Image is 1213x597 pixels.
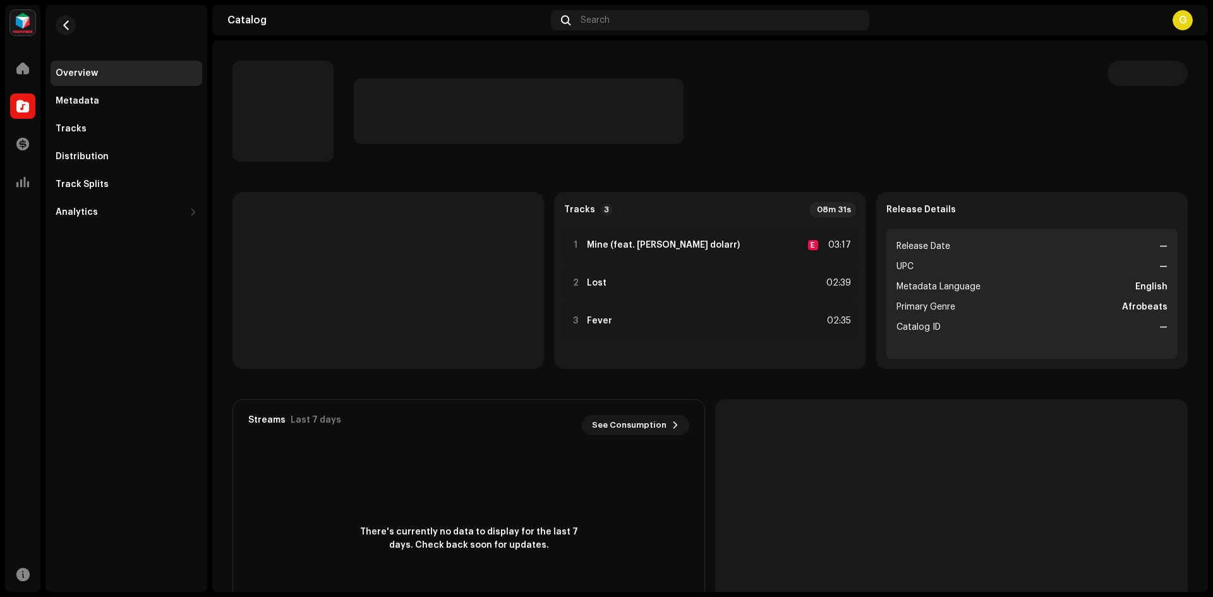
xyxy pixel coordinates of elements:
re-m-nav-dropdown: Analytics [51,200,202,225]
span: See Consumption [592,413,667,438]
span: Release Date [896,239,950,254]
div: Tracks [56,124,87,134]
strong: Release Details [886,205,956,215]
div: 08m 31s [809,202,856,217]
div: Distribution [56,152,109,162]
div: 02:35 [823,313,851,329]
re-m-nav-item: Distribution [51,144,202,169]
p-badge: 3 [600,204,613,215]
re-m-nav-item: Track Splits [51,172,202,197]
re-m-nav-item: Tracks [51,116,202,142]
strong: — [1159,239,1168,254]
span: Metadata Language [896,279,981,294]
strong: English [1135,279,1168,294]
strong: Afrobeats [1122,299,1168,315]
strong: Lost [587,278,606,288]
strong: — [1159,259,1168,274]
div: Last 7 days [291,415,341,425]
strong: Tracks [564,205,595,215]
re-m-nav-item: Overview [51,61,202,86]
div: Overview [56,68,98,78]
strong: Mine (feat. [PERSON_NAME] dolarr) [587,240,740,250]
span: Primary Genre [896,299,955,315]
div: Metadata [56,96,99,106]
div: E [808,240,818,250]
div: Streams [248,415,286,425]
div: G [1173,10,1193,30]
div: 02:39 [823,275,851,291]
strong: — [1159,320,1168,335]
div: 03:17 [823,238,851,253]
span: There's currently no data to display for the last 7 days. Check back soon for updates. [355,526,582,552]
div: Track Splits [56,179,109,190]
re-m-nav-item: Metadata [51,88,202,114]
img: feab3aad-9b62-475c-8caf-26f15a9573ee [10,10,35,35]
strong: Fever [587,316,612,326]
span: Catalog ID [896,320,941,335]
span: UPC [896,259,914,274]
div: Analytics [56,207,98,217]
button: See Consumption [582,415,689,435]
div: Catalog [227,15,546,25]
span: Search [581,15,610,25]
